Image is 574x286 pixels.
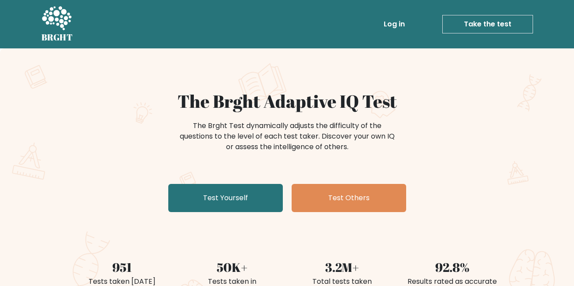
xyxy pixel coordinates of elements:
[292,184,406,212] a: Test Others
[72,258,172,276] div: 951
[380,15,408,33] a: Log in
[182,258,282,276] div: 50K+
[293,258,392,276] div: 3.2M+
[403,258,502,276] div: 92.8%
[168,184,283,212] a: Test Yourself
[72,91,502,112] h1: The Brght Adaptive IQ Test
[442,15,533,33] a: Take the test
[177,121,397,152] div: The Brght Test dynamically adjusts the difficulty of the questions to the level of each test take...
[41,32,73,43] h5: BRGHT
[41,4,73,45] a: BRGHT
